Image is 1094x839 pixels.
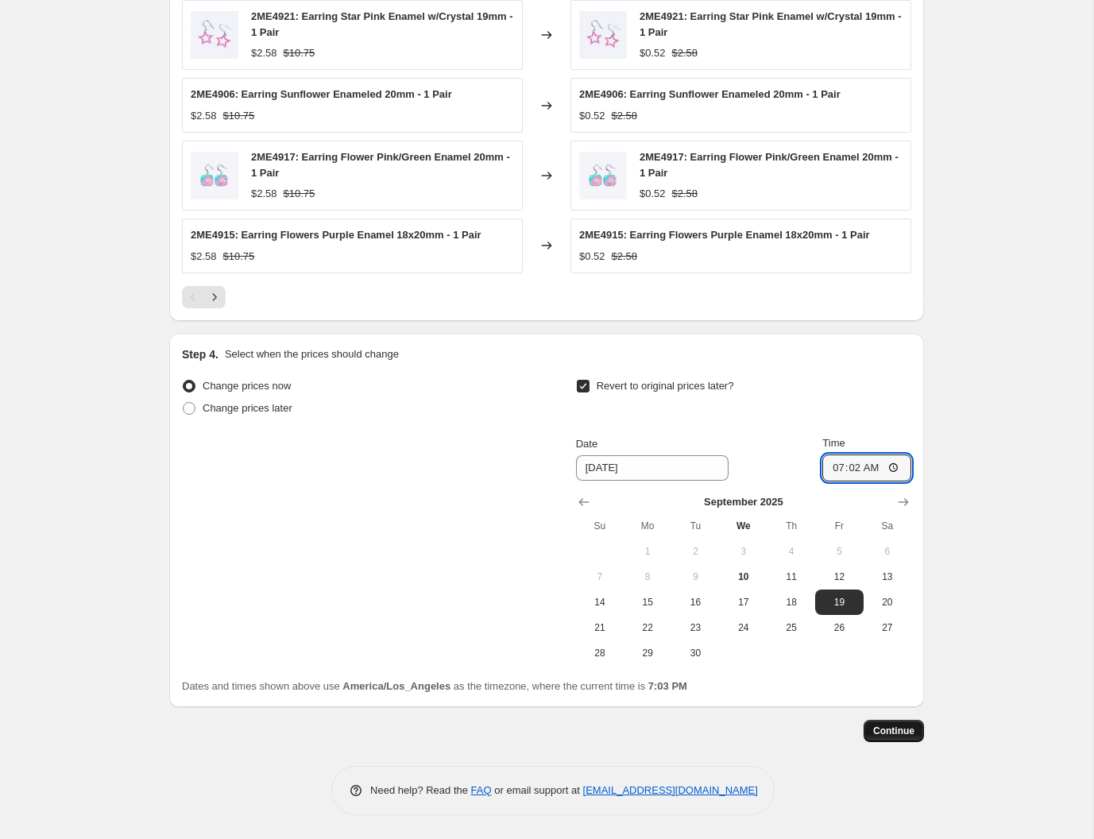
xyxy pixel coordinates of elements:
[726,520,761,532] span: We
[492,784,583,796] span: or email support at
[630,621,665,634] span: 22
[624,590,671,615] button: Monday September 15 2025
[726,596,761,609] span: 17
[630,545,665,558] span: 1
[774,520,809,532] span: Th
[579,108,605,124] div: $0.52
[182,680,687,692] span: Dates and times shown above use as the timezone, where the current time is
[870,570,905,583] span: 13
[864,539,911,564] button: Saturday September 6 2025
[191,249,217,265] div: $2.58
[624,513,671,539] th: Monday
[873,725,914,737] span: Continue
[870,621,905,634] span: 27
[671,615,719,640] button: Tuesday September 23 2025
[576,640,624,666] button: Sunday September 28 2025
[821,570,856,583] span: 12
[370,784,471,796] span: Need help? Read the
[720,539,767,564] button: Wednesday September 3 2025
[471,784,492,796] a: FAQ
[815,615,863,640] button: Friday September 26 2025
[582,647,617,659] span: 28
[767,590,815,615] button: Thursday September 18 2025
[624,539,671,564] button: Monday September 1 2025
[579,152,627,199] img: 2ME4917_80x.jpg
[342,680,450,692] b: America/Los_Angeles
[864,590,911,615] button: Saturday September 20 2025
[191,108,217,124] div: $2.58
[821,596,856,609] span: 19
[821,520,856,532] span: Fr
[191,229,481,241] span: 2ME4915: Earring Flowers Purple Enamel 18x20mm - 1 Pair
[624,564,671,590] button: Monday September 8 2025
[671,564,719,590] button: Tuesday September 9 2025
[892,491,914,513] button: Show next month, October 2025
[582,596,617,609] span: 14
[191,11,238,59] img: 2ME4921_80x.jpg
[864,720,924,742] button: Continue
[640,151,899,179] span: 2ME4917: Earring Flower Pink/Green Enamel 20mm - 1 Pair
[864,513,911,539] th: Saturday
[582,570,617,583] span: 7
[720,615,767,640] button: Wednesday September 24 2025
[624,640,671,666] button: Monday September 29 2025
[815,564,863,590] button: Friday September 12 2025
[815,513,863,539] th: Friday
[726,545,761,558] span: 3
[582,621,617,634] span: 21
[284,45,315,61] strike: $10.75
[671,590,719,615] button: Tuesday September 16 2025
[648,680,687,692] b: 7:03 PM
[624,615,671,640] button: Monday September 22 2025
[251,151,510,179] span: 2ME4917: Earring Flower Pink/Green Enamel 20mm - 1 Pair
[612,108,638,124] strike: $2.58
[203,286,226,308] button: Next
[767,615,815,640] button: Thursday September 25 2025
[583,784,758,796] a: [EMAIL_ADDRESS][DOMAIN_NAME]
[225,346,399,362] p: Select when the prices should change
[678,621,713,634] span: 23
[720,513,767,539] th: Wednesday
[774,621,809,634] span: 25
[251,186,277,202] div: $2.58
[767,513,815,539] th: Thursday
[630,596,665,609] span: 15
[203,380,291,392] span: Change prices now
[774,596,809,609] span: 18
[630,570,665,583] span: 8
[576,438,597,450] span: Date
[815,539,863,564] button: Friday September 5 2025
[251,10,512,38] span: 2ME4921: Earring Star Pink Enamel w/Crystal 19mm - 1 Pair
[678,647,713,659] span: 30
[576,513,624,539] th: Sunday
[612,249,638,265] strike: $2.58
[284,186,315,202] strike: $10.75
[671,513,719,539] th: Tuesday
[630,647,665,659] span: 29
[720,564,767,590] button: Today Wednesday September 10 2025
[576,455,729,481] input: 9/10/2025
[767,564,815,590] button: Thursday September 11 2025
[576,590,624,615] button: Sunday September 14 2025
[576,564,624,590] button: Sunday September 7 2025
[767,539,815,564] button: Thursday September 4 2025
[678,596,713,609] span: 16
[720,590,767,615] button: Wednesday September 17 2025
[822,437,845,449] span: Time
[672,45,698,61] strike: $2.58
[576,615,624,640] button: Sunday September 21 2025
[815,590,863,615] button: Friday September 19 2025
[822,454,911,481] input: 12:00
[203,402,292,414] span: Change prices later
[597,380,734,392] span: Revert to original prices later?
[191,152,238,199] img: 2ME4917_80x.jpg
[774,545,809,558] span: 4
[223,108,255,124] strike: $10.75
[774,570,809,583] span: 11
[870,596,905,609] span: 20
[579,229,870,241] span: 2ME4915: Earring Flowers Purple Enamel 18x20mm - 1 Pair
[640,186,666,202] div: $0.52
[726,570,761,583] span: 10
[579,11,627,59] img: 2ME4921_80x.jpg
[672,186,698,202] strike: $2.58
